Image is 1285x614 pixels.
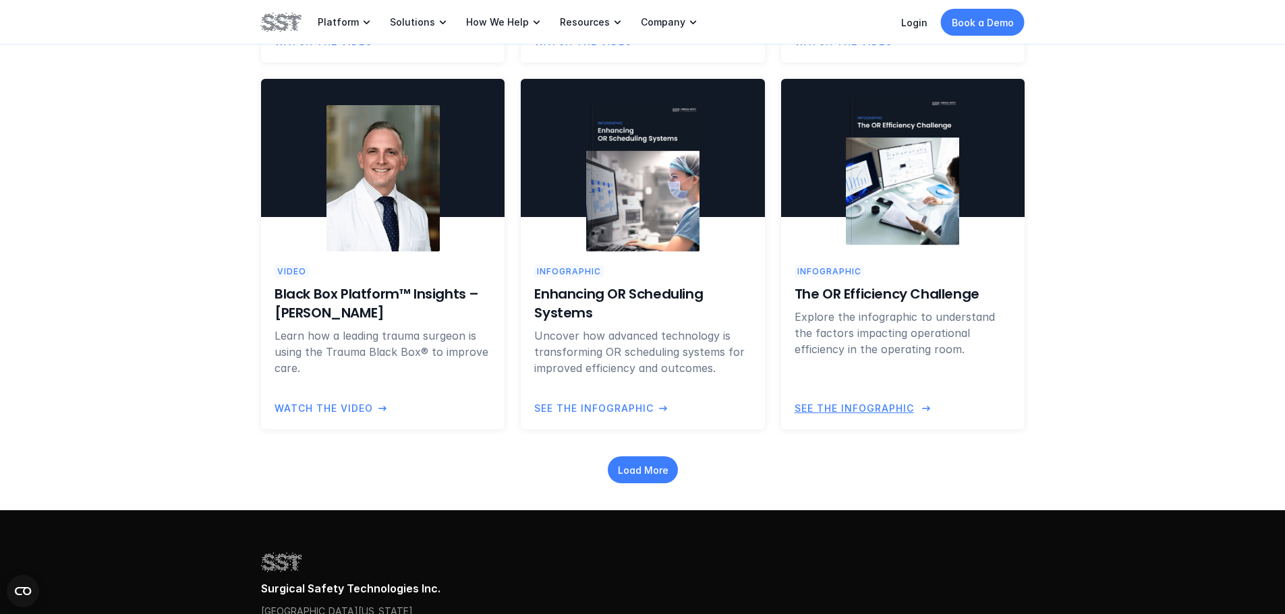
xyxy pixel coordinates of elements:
[617,462,668,477] p: Load More
[275,328,491,376] p: Learn how a leading trauma surgeon is using the Trauma Black Box® to improve care.
[466,16,529,28] p: How We Help
[277,265,306,278] p: Video
[261,79,505,429] a: Dr. Ryan Dumas headshotVideoBlack Box Platform™ Insights – [PERSON_NAME]Learn how a leading traum...
[901,17,927,28] a: Login
[797,265,861,278] p: Infographic
[537,265,601,278] p: Infographic
[846,99,959,245] img: The OR Efficiency Challenge infographic cover
[261,582,1025,596] p: Surgical Safety Technologies Inc.
[275,400,373,415] p: Watch the Video
[534,400,654,415] p: See the Infographic
[326,105,439,251] img: Dr. Ryan Dumas headshot
[521,79,764,429] a: Enhancing OR Scheduling Systems infographic coverInfographicEnhancing OR Scheduling SystemsUncove...
[794,309,1010,357] p: Explore the infographic to understand the factors impacting operational efficiency in the operati...
[794,284,1010,303] h6: The OR Efficiency Challenge
[390,16,435,28] p: Solutions
[318,16,359,28] p: Platform
[275,284,491,322] h6: Black Box Platform™ Insights – [PERSON_NAME]
[534,284,751,322] h6: Enhancing OR Scheduling Systems
[941,9,1025,36] a: Book a Demo
[794,400,913,415] p: See the Infographic
[261,551,302,574] img: SST logo
[7,575,39,607] button: Open CMP widget
[261,11,302,34] img: SST logo
[560,16,610,28] p: Resources
[275,34,373,49] p: Watch the Video
[534,34,633,49] p: Watch the Video
[586,105,699,251] img: Enhancing OR Scheduling Systems infographic cover
[780,79,1024,429] a: The OR Efficiency Challenge infographic coverInfographicThe OR Efficiency ChallengeExplore the in...
[794,34,892,49] p: Watch the Video
[641,16,685,28] p: Company
[952,16,1014,30] p: Book a Demo
[534,328,751,376] p: Uncover how advanced technology is transforming OR scheduling systems for improved efficiency and...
